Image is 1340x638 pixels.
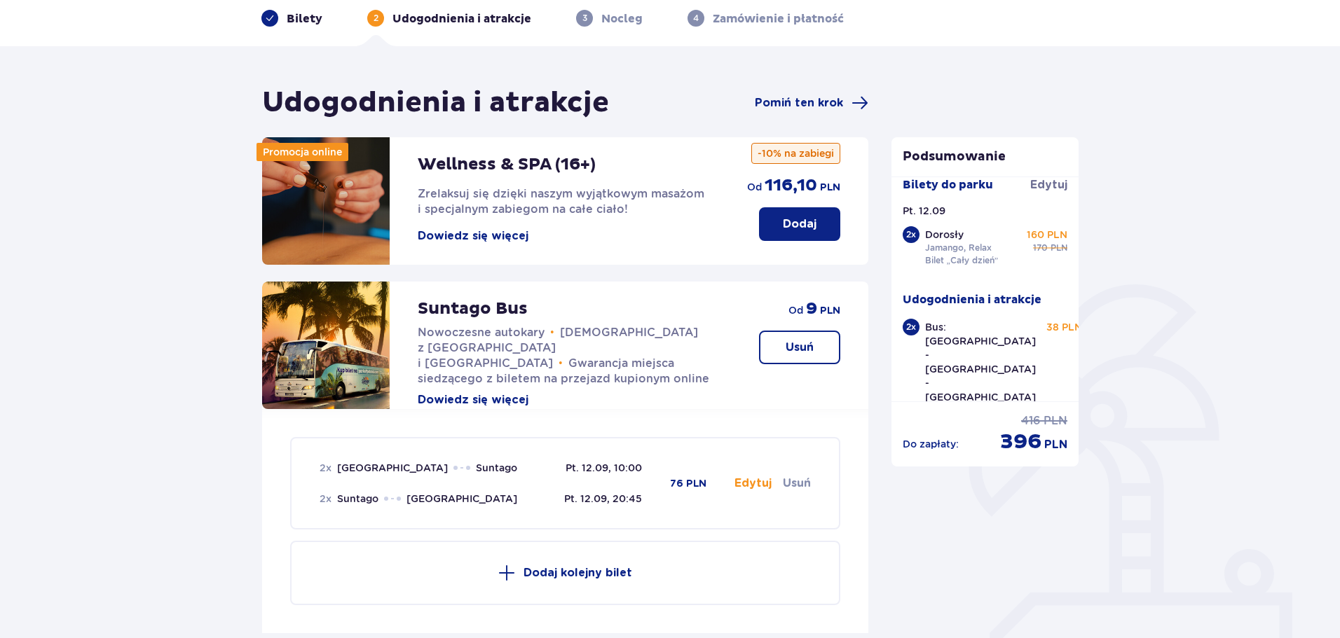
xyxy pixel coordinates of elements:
[693,12,699,25] p: 4
[925,254,999,267] p: Bilet „Cały dzień”
[418,326,698,370] span: [DEMOGRAPHIC_DATA] z [GEOGRAPHIC_DATA] i [GEOGRAPHIC_DATA]
[1044,413,1067,429] p: PLN
[601,11,643,27] p: Nocleg
[418,228,528,244] button: Dowiedz się więcej
[287,11,322,27] p: Bilety
[374,12,378,25] p: 2
[418,187,704,216] span: Zrelaksuj się dzięki naszym wyjątkowym masażom i specjalnym zabiegom na całe ciało!
[783,216,816,232] p: Dodaj
[734,476,772,491] button: Edytuj
[759,207,840,241] button: Dodaj
[566,461,642,475] p: Pt. 12.09, 10:00
[1000,429,1041,455] p: 396
[820,181,840,195] p: PLN
[747,180,762,194] p: od
[1051,242,1067,254] p: PLN
[524,565,632,581] p: Dodaj kolejny bilet
[550,326,554,340] span: •
[392,11,531,27] p: Udogodnienia i atrakcje
[788,303,803,317] p: od
[903,319,919,335] div: 2 x
[925,228,964,242] p: Dorosły
[903,226,919,243] div: 2 x
[820,304,840,318] p: PLN
[418,298,528,319] p: Suntago Bus
[290,541,840,605] button: Dodaj kolejny bilet
[755,95,868,111] a: Pomiń ten krok
[559,356,563,370] span: •
[257,143,348,161] div: Promocja online
[1044,437,1067,452] p: PLN
[418,392,528,408] button: Dowiedz się więcej
[903,437,959,451] p: Do zapłaty :
[783,476,811,491] button: Usuń
[751,143,840,164] p: -10% na zabiegi
[891,148,1079,165] p: Podsumowanie
[925,320,1036,404] p: Bus: [GEOGRAPHIC_DATA] - [GEOGRAPHIC_DATA] - [GEOGRAPHIC_DATA]
[564,492,642,506] p: Pt. 12.09, 20:45
[765,175,817,196] p: 116,10
[903,292,1041,307] p: Udogodnienia i atrakcje
[262,85,609,120] h1: Udogodnienia i atrakcje
[262,137,390,265] img: attraction
[476,461,517,475] span: Suntago
[384,497,401,501] img: dots
[582,12,587,25] p: 3
[786,340,814,355] p: Usuń
[453,466,470,470] img: dots
[1021,413,1041,429] p: 416
[418,326,545,339] span: Nowoczesne autokary
[418,154,596,175] p: Wellness & SPA (16+)
[262,282,390,409] img: attraction
[406,492,517,506] span: [GEOGRAPHIC_DATA]
[1046,320,1082,334] p: 38 PLN
[713,11,844,27] p: Zamówienie i płatność
[755,95,843,111] span: Pomiń ten krok
[320,461,331,475] p: 2 x
[337,461,448,475] span: [GEOGRAPHIC_DATA]
[1030,177,1067,193] a: Edytuj
[806,298,817,319] p: 9
[759,331,840,364] button: Usuń
[1033,242,1048,254] p: 170
[903,204,945,218] p: Pt. 12.09
[903,177,993,193] p: Bilety do parku
[925,242,992,254] p: Jamango, Relax
[670,477,706,491] p: 76 PLN
[337,492,378,506] span: Suntago
[1027,228,1067,242] p: 160 PLN
[320,492,331,506] p: 2 x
